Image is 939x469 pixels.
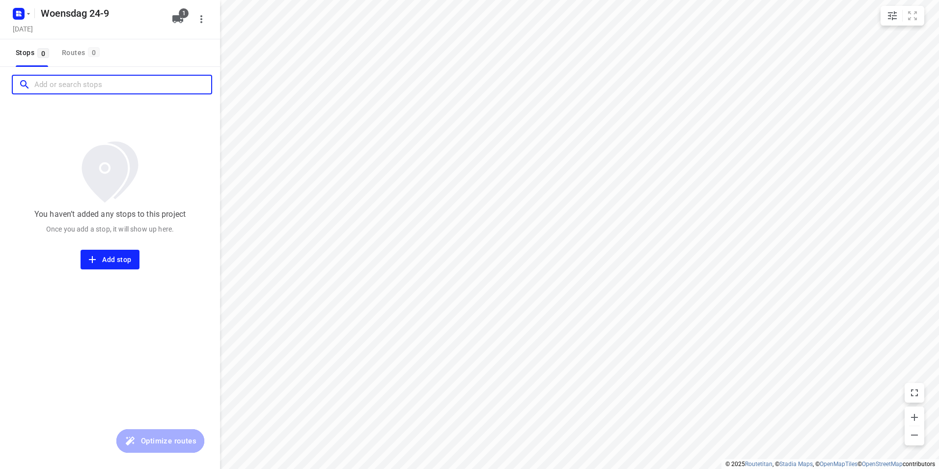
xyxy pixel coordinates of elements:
button: Map settings [883,6,902,26]
div: small contained button group [881,6,924,26]
p: Once you add a stop, it will show up here. [46,224,174,234]
input: Add or search stops [34,77,211,92]
a: Routetitan [745,461,773,468]
a: OpenMapTiles [820,461,857,468]
h5: Project date [9,23,37,34]
a: Stadia Maps [779,461,813,468]
p: You haven’t added any stops to this project [34,208,186,220]
span: 1 [179,8,189,18]
h5: Rename [37,5,164,21]
span: 0 [37,48,49,58]
button: 1 [168,9,188,29]
a: OpenStreetMap [862,461,903,468]
span: 0 [88,47,100,57]
span: Stops [16,47,52,59]
button: More [192,9,211,29]
button: Add stop [81,250,139,269]
span: Add stop [88,254,131,266]
button: Optimize routes [116,429,204,453]
li: © 2025 , © , © © contributors [725,461,935,468]
div: Routes [62,47,103,59]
